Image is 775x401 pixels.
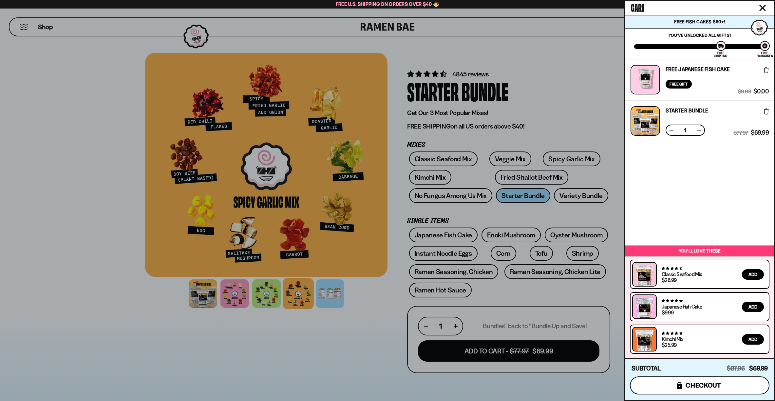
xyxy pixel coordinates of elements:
div: $9.99 [662,310,673,315]
span: $87.96 [727,365,745,372]
span: $9.99 [738,89,751,94]
a: Starter Bundle [666,108,708,113]
span: Free Fish Cakes $60+! [674,19,725,25]
span: Add [748,272,757,277]
div: $26.99 [662,277,676,283]
div: Free Shipping [714,51,727,57]
h4: Subtotal [632,365,661,372]
span: $77.97 [733,130,748,136]
span: Cart [631,0,644,13]
span: 1 [680,128,690,133]
span: 4.77 stars [662,299,682,303]
span: $0.00 [753,89,769,94]
button: Add [742,302,764,312]
span: 4.76 stars [662,331,682,335]
a: Kimchi Mix [662,336,683,342]
button: Add [742,269,764,280]
a: Japanese Fish Cake [662,303,702,310]
a: Free Japanese Fish Cake [666,67,730,72]
div: Free Fishcakes [757,51,773,57]
button: Add [742,334,764,345]
span: Add [748,337,757,342]
span: checkout [686,382,721,389]
span: $69.99 [751,130,769,136]
span: 4.68 stars [662,266,682,271]
button: Close cart [758,3,767,13]
div: $25.99 [662,342,676,348]
span: Free U.S. Shipping on Orders over $40 🍜 [336,1,440,7]
a: Classic Seafood Mix [662,271,702,277]
button: checkout [630,376,769,394]
p: You've unlocked all gifts! [634,32,765,38]
span: $69.99 [749,365,768,372]
span: Add [748,305,757,309]
div: Free Gift [666,80,692,89]
p: You’ll love these [627,248,773,254]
